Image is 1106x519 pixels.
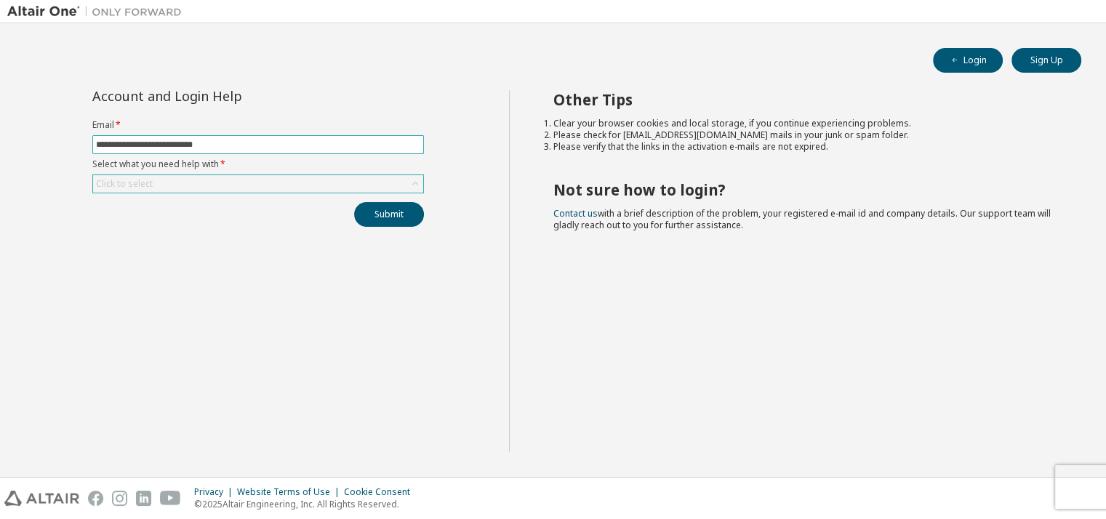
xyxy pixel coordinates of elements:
[194,498,419,510] p: © 2025 Altair Engineering, Inc. All Rights Reserved.
[92,90,358,102] div: Account and Login Help
[553,141,1055,153] li: Please verify that the links in the activation e-mails are not expired.
[553,180,1055,199] h2: Not sure how to login?
[4,491,79,506] img: altair_logo.svg
[194,486,237,498] div: Privacy
[553,118,1055,129] li: Clear your browser cookies and local storage, if you continue experiencing problems.
[354,202,424,227] button: Submit
[237,486,344,498] div: Website Terms of Use
[553,129,1055,141] li: Please check for [EMAIL_ADDRESS][DOMAIN_NAME] mails in your junk or spam folder.
[112,491,127,506] img: instagram.svg
[553,90,1055,109] h2: Other Tips
[1011,48,1081,73] button: Sign Up
[344,486,419,498] div: Cookie Consent
[92,158,424,170] label: Select what you need help with
[7,4,189,19] img: Altair One
[88,491,103,506] img: facebook.svg
[553,207,1051,231] span: with a brief description of the problem, your registered e-mail id and company details. Our suppo...
[93,175,423,193] div: Click to select
[160,491,181,506] img: youtube.svg
[553,207,598,220] a: Contact us
[96,178,153,190] div: Click to select
[933,48,1003,73] button: Login
[136,491,151,506] img: linkedin.svg
[92,119,424,131] label: Email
